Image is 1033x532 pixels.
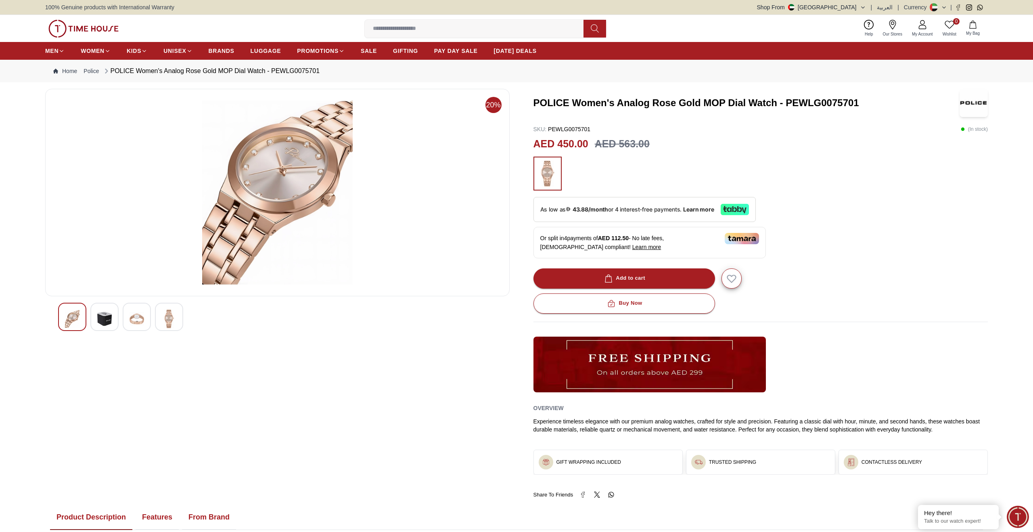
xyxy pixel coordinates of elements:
a: 0Wishlist [938,18,961,39]
a: WOMEN [81,44,111,58]
h3: POLICE Women's Analog Rose Gold MOP Dial Watch - PEWLG0075701 [533,96,950,109]
span: 0 [953,18,960,25]
a: BRANDS [209,44,234,58]
span: | [950,3,952,11]
img: POLICE Women's Analog Rose Gold MOP Dial Watch - PEWLG0075701 [960,89,988,117]
button: Shop From[GEOGRAPHIC_DATA] [757,3,866,11]
img: ... [533,337,766,392]
div: POLICE Women's Analog Rose Gold MOP Dial Watch - PEWLG0075701 [102,66,320,76]
span: Wishlist [939,31,960,37]
span: PAY DAY SALE [434,47,478,55]
span: BRANDS [209,47,234,55]
img: ... [694,458,703,466]
span: Our Stores [880,31,905,37]
a: KIDS [127,44,147,58]
p: ( In stock ) [961,125,988,133]
a: Whatsapp [977,4,983,10]
div: Buy Now [606,299,642,308]
div: Chat Widget [1007,506,1029,528]
h2: Overview [533,402,564,414]
span: | [897,3,899,11]
h3: CONTACTLESS DELIVERY [862,459,922,465]
img: POLICE Women's Analog Rose Gold MOP Dial Watch - PEWLG0075701 [130,310,144,328]
a: PROMOTIONS [297,44,345,58]
a: Police [84,67,99,75]
img: ... [847,458,855,466]
span: 20% [485,97,502,113]
a: LUGGAGE [251,44,281,58]
span: My Bag [963,30,983,36]
img: POLICE Women's Analog Rose Gold MOP Dial Watch - PEWLG0075701 [52,96,503,289]
div: Hey there! [924,509,993,517]
span: SALE [361,47,377,55]
a: GIFTING [393,44,418,58]
span: WOMEN [81,47,105,55]
div: Experience timeless elegance with our premium analog watches, crafted for style and precision. Fe... [533,417,988,434]
span: LUGGAGE [251,47,281,55]
span: GIFTING [393,47,418,55]
span: UNISEX [163,47,186,55]
p: PEWLG0075701 [533,125,591,133]
a: Help [860,18,878,39]
img: ... [542,458,550,466]
a: UNISEX [163,44,192,58]
a: Home [53,67,77,75]
img: ... [537,161,558,186]
span: 100% Genuine products with International Warranty [45,3,174,11]
span: Share To Friends [533,491,573,499]
h3: GIFT WRAPPING INCLUDED [556,459,621,465]
span: MEN [45,47,59,55]
img: POLICE Women's Analog Rose Gold MOP Dial Watch - PEWLG0075701 [97,310,112,328]
a: MEN [45,44,65,58]
button: From Brand [182,505,236,530]
div: Add to cart [603,274,645,283]
img: ... [48,20,119,38]
a: SALE [361,44,377,58]
a: PAY DAY SALE [434,44,478,58]
img: United Arab Emirates [788,4,795,10]
div: Or split in 4 payments of - No late fees, [DEMOGRAPHIC_DATA] compliant! [533,227,766,258]
span: [DATE] DEALS [494,47,537,55]
span: Learn more [632,244,661,250]
a: Facebook [955,4,961,10]
button: My Bag [961,19,985,38]
button: Product Description [50,505,132,530]
span: SKU : [533,126,547,132]
span: My Account [909,31,936,37]
h3: TRUSTED SHIPPING [709,459,756,465]
div: Currency [904,3,930,11]
img: POLICE Women's Analog Rose Gold MOP Dial Watch - PEWLG0075701 [162,310,176,328]
button: Buy Now [533,293,715,314]
span: Help [862,31,876,37]
img: POLICE Women's Analog Rose Gold MOP Dial Watch - PEWLG0075701 [65,310,79,328]
button: العربية [877,3,893,11]
p: Talk to our watch expert! [924,518,993,525]
a: [DATE] DEALS [494,44,537,58]
span: KIDS [127,47,141,55]
span: AED 112.50 [598,235,629,241]
button: Features [136,505,179,530]
span: | [871,3,872,11]
nav: Breadcrumb [45,60,988,82]
button: Add to cart [533,268,715,289]
h3: AED 563.00 [595,136,650,152]
span: PROMOTIONS [297,47,339,55]
img: Tamara [725,233,759,244]
a: Our Stores [878,18,907,39]
h2: AED 450.00 [533,136,588,152]
a: Instagram [966,4,972,10]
